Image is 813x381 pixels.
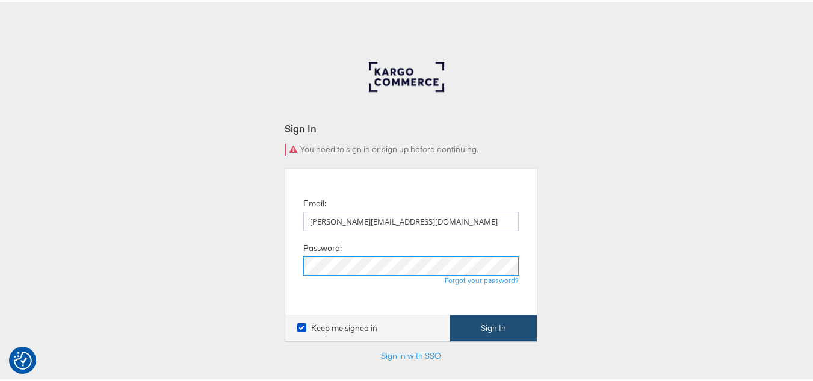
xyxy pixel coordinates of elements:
[445,274,519,283] a: Forgot your password?
[14,350,32,368] button: Consent Preferences
[285,120,537,134] div: Sign In
[450,313,537,340] button: Sign In
[285,142,537,154] div: You need to sign in or sign up before continuing.
[381,348,441,359] a: Sign in with SSO
[303,196,326,208] label: Email:
[297,321,377,332] label: Keep me signed in
[303,241,342,252] label: Password:
[14,350,32,368] img: Revisit consent button
[303,210,519,229] input: Email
